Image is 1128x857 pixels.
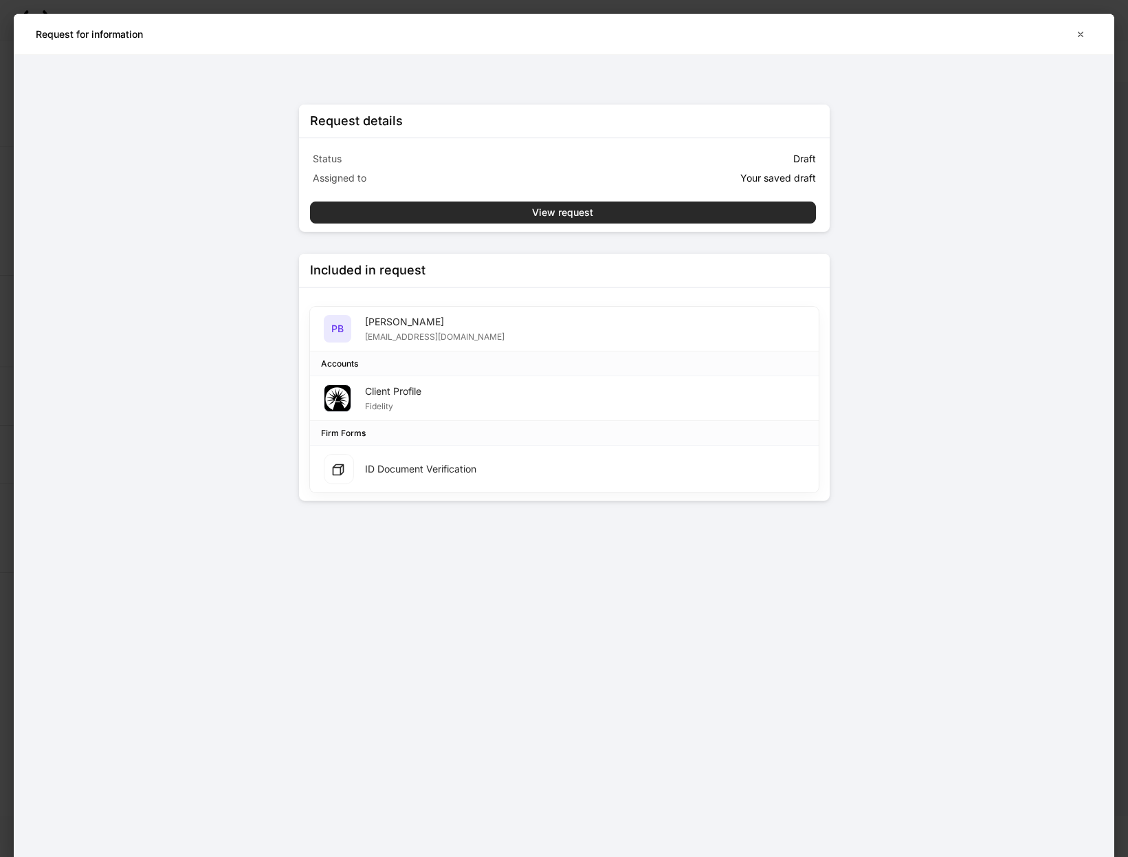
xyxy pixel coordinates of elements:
[36,28,143,41] h5: Request for information
[365,384,421,398] div: Client Profile
[313,152,562,166] p: Status
[310,202,816,224] button: View request
[740,171,816,185] p: Your saved draft
[365,329,505,343] div: [EMAIL_ADDRESS][DOMAIN_NAME]
[310,113,403,129] div: Request details
[532,208,593,217] div: View request
[321,357,358,370] div: Accounts
[313,171,562,185] p: Assigned to
[365,398,421,412] div: Fidelity
[331,322,344,336] h5: PB
[365,315,505,329] div: [PERSON_NAME]
[321,426,366,440] div: Firm Forms
[365,462,476,476] div: ID Document Verification
[793,152,816,166] p: Draft
[310,262,425,279] div: Included in request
